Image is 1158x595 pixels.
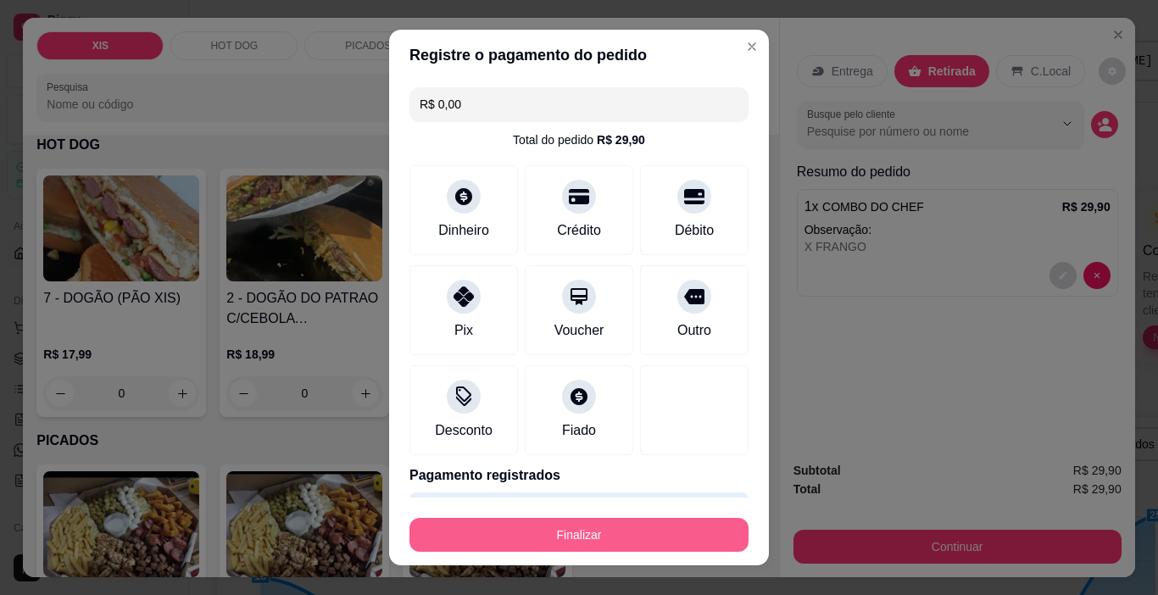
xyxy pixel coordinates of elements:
[677,320,711,341] div: Outro
[420,87,738,121] input: Ex.: hambúrguer de cordeiro
[438,220,489,241] div: Dinheiro
[562,420,596,441] div: Fiado
[389,30,769,81] header: Registre o pagamento do pedido
[554,320,604,341] div: Voucher
[435,420,493,441] div: Desconto
[597,131,645,148] div: R$ 29,90
[454,320,473,341] div: Pix
[409,518,749,552] button: Finalizar
[675,220,714,241] div: Débito
[557,220,601,241] div: Crédito
[409,465,749,486] p: Pagamento registrados
[513,131,645,148] div: Total do pedido
[738,33,766,60] button: Close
